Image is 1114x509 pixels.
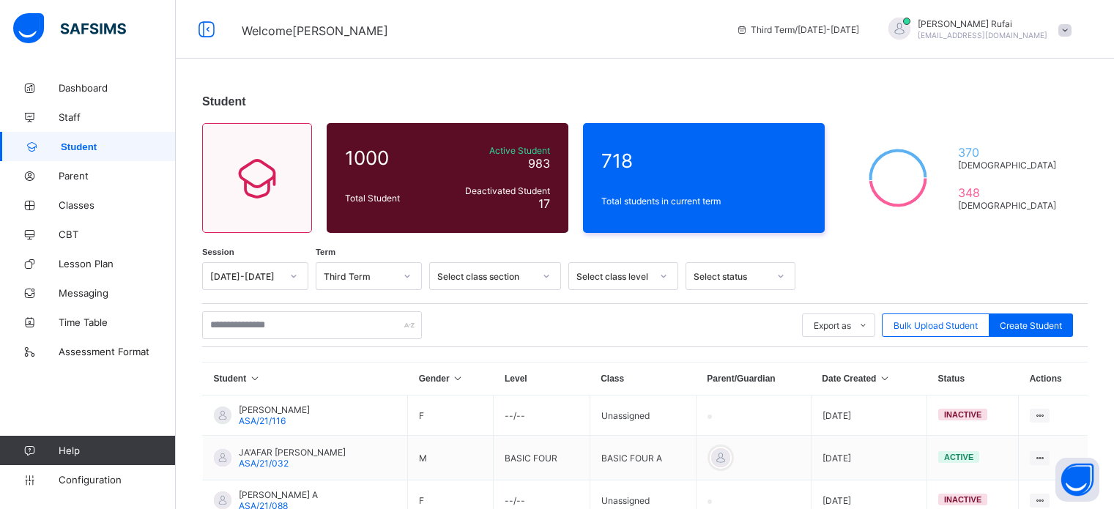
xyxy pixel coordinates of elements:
span: Active Student [446,145,550,156]
span: active [944,453,973,461]
span: 1000 [345,146,439,169]
span: CBT [59,229,176,240]
span: 718 [601,149,806,172]
td: --/-- [494,395,590,436]
span: Staff [59,111,176,123]
span: Session [202,248,234,256]
td: [DATE] [811,436,927,480]
span: 983 [528,156,550,171]
th: Class [590,363,696,395]
span: 370 [958,145,1063,160]
span: 348 [958,185,1063,200]
td: Unassigned [590,395,696,436]
span: Student [202,95,246,108]
span: Classes [59,199,176,211]
span: ASA/21/116 [239,415,286,426]
span: Messaging [59,287,176,299]
span: Help [59,445,175,456]
span: 17 [538,196,550,211]
td: [DATE] [811,395,927,436]
span: Create Student [1000,320,1062,331]
th: Level [494,363,590,395]
span: [EMAIL_ADDRESS][DOMAIN_NAME] [918,31,1047,40]
span: Assessment Format [59,346,176,357]
i: Sort in Ascending Order [249,374,261,384]
div: Total Student [341,189,442,207]
span: [DEMOGRAPHIC_DATA] [958,200,1063,211]
span: Bulk Upload Student [894,320,978,331]
th: Student [203,363,408,395]
span: Export as [814,320,851,331]
span: Time Table [59,316,176,328]
span: [DEMOGRAPHIC_DATA] [958,160,1063,171]
img: safsims [13,13,126,44]
span: Student [61,141,176,152]
th: Date Created [811,363,927,395]
span: inactive [944,410,981,419]
span: [PERSON_NAME] Rufai [918,18,1047,29]
span: Deactivated Student [446,185,550,196]
th: Parent/Guardian [696,363,811,395]
th: Status [927,363,1018,395]
button: Open asap [1055,458,1099,502]
span: ASA/21/032 [239,458,289,469]
span: Lesson Plan [59,258,176,270]
div: Select class section [437,271,534,282]
th: Actions [1019,363,1088,395]
td: BASIC FOUR [494,436,590,480]
span: Configuration [59,474,175,486]
span: JA'AFAR [PERSON_NAME] [239,447,346,458]
span: Parent [59,170,176,182]
div: AbiodunRufai [874,18,1079,42]
span: session/term information [736,24,859,35]
span: [PERSON_NAME] [239,404,310,415]
th: Gender [408,363,494,395]
div: Select class level [576,271,651,282]
div: Select status [694,271,768,282]
span: [PERSON_NAME] A [239,489,318,500]
i: Sort in Ascending Order [879,374,891,384]
span: Term [316,248,335,256]
span: inactive [944,495,981,504]
div: Third Term [324,271,395,282]
span: Dashboard [59,82,176,94]
td: F [408,395,494,436]
td: BASIC FOUR A [590,436,696,480]
div: [DATE]-[DATE] [210,271,281,282]
span: Welcome [PERSON_NAME] [242,23,388,38]
td: M [408,436,494,480]
i: Sort in Ascending Order [452,374,464,384]
span: Total students in current term [601,196,806,207]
